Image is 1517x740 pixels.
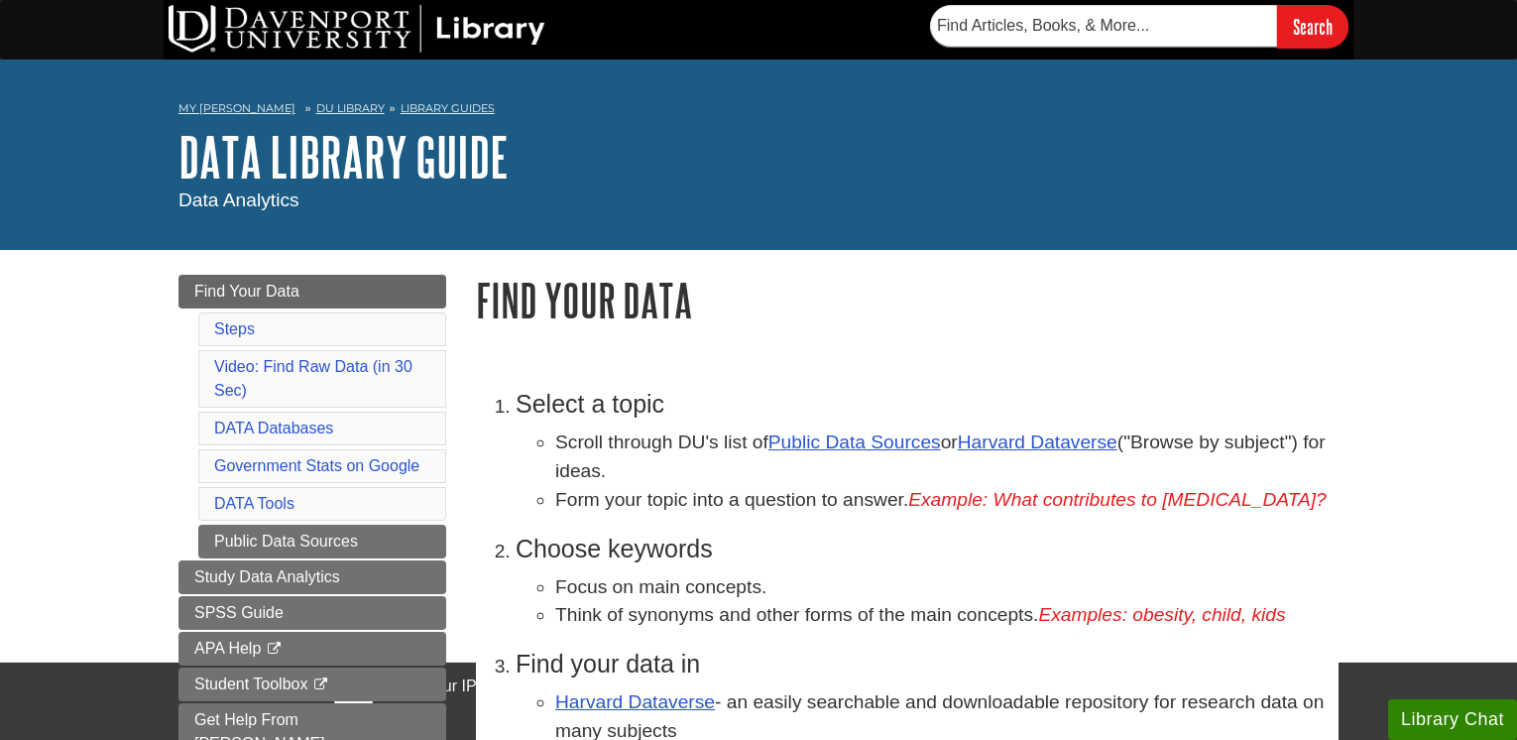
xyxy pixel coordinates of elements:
[930,5,1277,47] input: Find Articles, Books, & More...
[178,126,509,187] a: DATA Library Guide
[214,420,333,436] a: DATA Databases
[214,495,294,512] a: DATA Tools
[194,604,284,621] span: SPSS Guide
[555,601,1339,630] li: Think of synonyms and other forms of the main concepts.
[178,95,1339,127] nav: breadcrumb
[194,283,299,300] span: Find Your Data
[555,573,1339,602] li: Focus on main concepts.
[178,596,446,630] a: SPSS Guide
[178,632,446,666] a: APA Help
[1277,5,1348,48] input: Search
[169,5,545,53] img: DU Library
[178,100,295,117] a: My [PERSON_NAME]
[930,5,1348,48] form: Searches DU Library's articles, books, and more
[178,275,446,308] a: Find Your Data
[312,678,329,691] i: This link opens in a new window
[908,489,1327,510] em: Example: What contributes to [MEDICAL_DATA]?
[401,101,495,115] a: Library Guides
[194,640,261,657] span: APA Help
[1038,604,1285,625] em: Examples: obesity, child, kids
[214,457,419,474] a: Government Stats on Google
[198,525,446,558] a: Public Data Sources
[266,643,283,656] i: This link opens in a new window
[768,432,941,452] a: Public Data Sources
[516,535,1339,563] h3: Choose keywords
[516,650,1339,678] h3: Find your data in
[555,486,1339,515] li: Form your topic into a question to answer.
[194,568,340,585] span: Study Data Analytics
[316,101,385,115] a: DU Library
[476,275,1339,325] h1: Find Your Data
[555,691,715,712] a: Harvard Dataverse
[214,358,412,399] a: Video: Find Raw Data (in 30 Sec)
[214,320,255,337] a: Steps
[194,676,307,692] span: Student Toolbox
[555,429,1339,486] li: Scroll through DU's list of or ("Browse by subject") for ideas.
[1388,699,1517,740] button: Library Chat
[178,668,446,701] a: Student Toolbox
[958,432,1117,452] a: Harvard Dataverse
[178,189,299,210] span: Data Analytics
[516,390,1339,419] h3: Select a topic
[178,560,446,594] a: Study Data Analytics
